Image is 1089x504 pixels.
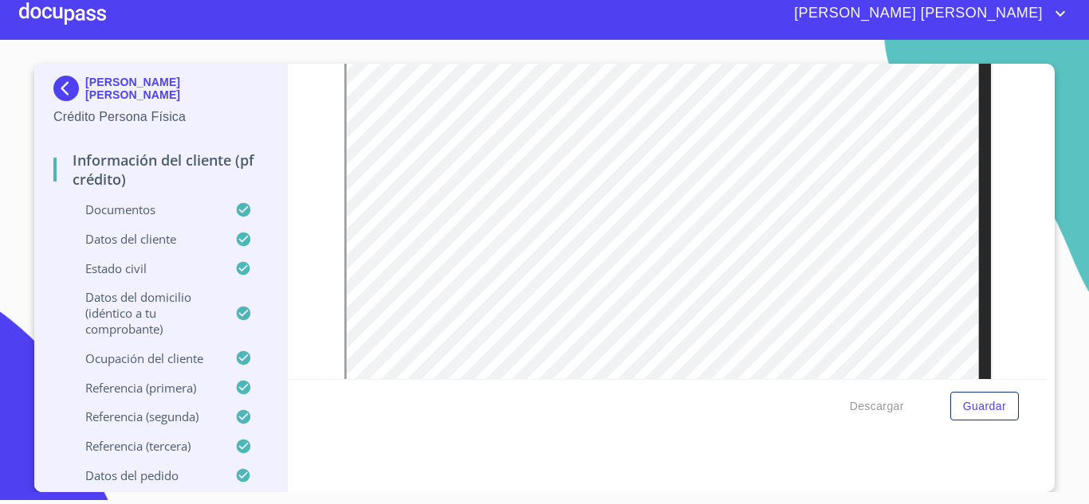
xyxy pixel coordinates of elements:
p: Referencia (primera) [53,380,235,396]
p: Información del cliente (PF crédito) [53,150,268,189]
p: Ocupación del Cliente [53,350,235,366]
p: Datos del domicilio (idéntico a tu comprobante) [53,289,235,337]
p: Datos del pedido [53,467,235,483]
div: [PERSON_NAME] [PERSON_NAME] [53,76,268,107]
button: account of current user [782,1,1070,26]
img: Docupass spot blue [53,76,85,101]
p: Referencia (segunda) [53,408,235,424]
p: Estado Civil [53,260,235,276]
button: Descargar [843,392,910,421]
p: Referencia (tercera) [53,438,235,454]
p: Datos del cliente [53,231,235,247]
span: Guardar [963,397,1006,416]
iframe: Identificación Oficial [344,18,993,446]
span: Descargar [850,397,904,416]
p: Documentos [53,201,235,217]
button: Guardar [950,392,1019,421]
p: [PERSON_NAME] [PERSON_NAME] [85,76,268,101]
p: Crédito Persona Física [53,107,268,127]
span: [PERSON_NAME] [PERSON_NAME] [782,1,1051,26]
